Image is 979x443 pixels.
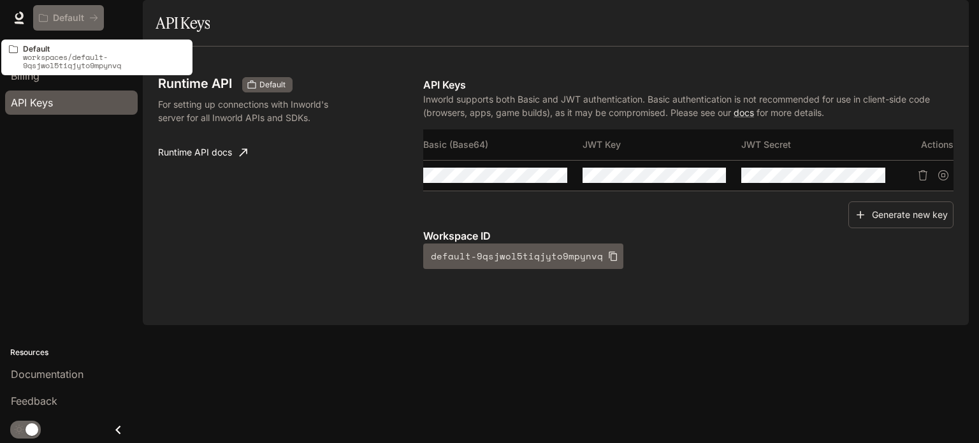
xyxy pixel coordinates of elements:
button: Suspend API key [933,165,954,185]
p: Default [23,45,185,53]
p: For setting up connections with Inworld's server for all Inworld APIs and SDKs. [158,98,349,124]
th: Basic (Base64) [423,129,583,160]
button: Delete API key [913,165,933,185]
p: Workspace ID [423,228,954,243]
button: default-9qsjwol5tiqjyto9mpynvq [423,243,623,269]
button: Generate new key [848,201,954,229]
th: JWT Secret [741,129,901,160]
a: docs [734,107,754,118]
th: JWT Key [583,129,742,160]
button: All workspaces [33,5,104,31]
p: workspaces/default-9qsjwol5tiqjyto9mpynvq [23,53,185,69]
p: Inworld supports both Basic and JWT authentication. Basic authentication is not recommended for u... [423,92,954,119]
h3: Runtime API [158,77,232,90]
span: Default [254,79,291,91]
p: API Keys [423,77,954,92]
a: Runtime API docs [153,140,252,165]
p: Default [53,13,84,24]
th: Actions [901,129,954,160]
h1: API Keys [156,10,210,36]
div: These keys will apply to your current workspace only [242,77,293,92]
